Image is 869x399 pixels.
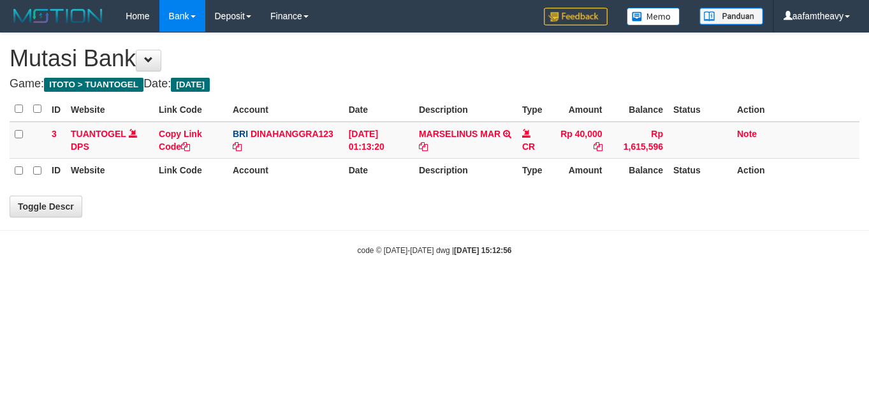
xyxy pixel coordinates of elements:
[154,158,228,183] th: Link Code
[699,8,763,25] img: panduan.png
[414,158,517,183] th: Description
[233,129,248,139] span: BRI
[517,158,551,183] th: Type
[737,129,757,139] a: Note
[66,122,154,159] td: DPS
[522,141,535,152] span: CR
[419,129,500,139] a: MARSELINUS MAR
[358,246,512,255] small: code © [DATE]-[DATE] dwg |
[228,97,344,122] th: Account
[47,97,66,122] th: ID
[52,129,57,139] span: 3
[544,8,608,25] img: Feedback.jpg
[732,97,859,122] th: Action
[551,158,608,183] th: Amount
[608,122,668,159] td: Rp 1,615,596
[608,158,668,183] th: Balance
[344,158,414,183] th: Date
[517,97,551,122] th: Type
[71,129,126,139] a: TUANTOGEL
[344,97,414,122] th: Date
[10,78,859,91] h4: Game: Date:
[668,158,732,183] th: Status
[154,97,228,122] th: Link Code
[171,78,210,92] span: [DATE]
[10,46,859,71] h1: Mutasi Bank
[66,97,154,122] th: Website
[251,129,333,139] a: DINAHANGGRA123
[228,158,344,183] th: Account
[627,8,680,25] img: Button%20Memo.svg
[551,97,608,122] th: Amount
[454,246,511,255] strong: [DATE] 15:12:56
[668,97,732,122] th: Status
[44,78,143,92] span: ITOTO > TUANTOGEL
[10,6,106,25] img: MOTION_logo.png
[551,122,608,159] td: Rp 40,000
[608,97,668,122] th: Balance
[344,122,414,159] td: [DATE] 01:13:20
[414,97,517,122] th: Description
[47,158,66,183] th: ID
[10,196,82,217] a: Toggle Descr
[66,158,154,183] th: Website
[732,158,859,183] th: Action
[159,129,202,152] a: Copy Link Code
